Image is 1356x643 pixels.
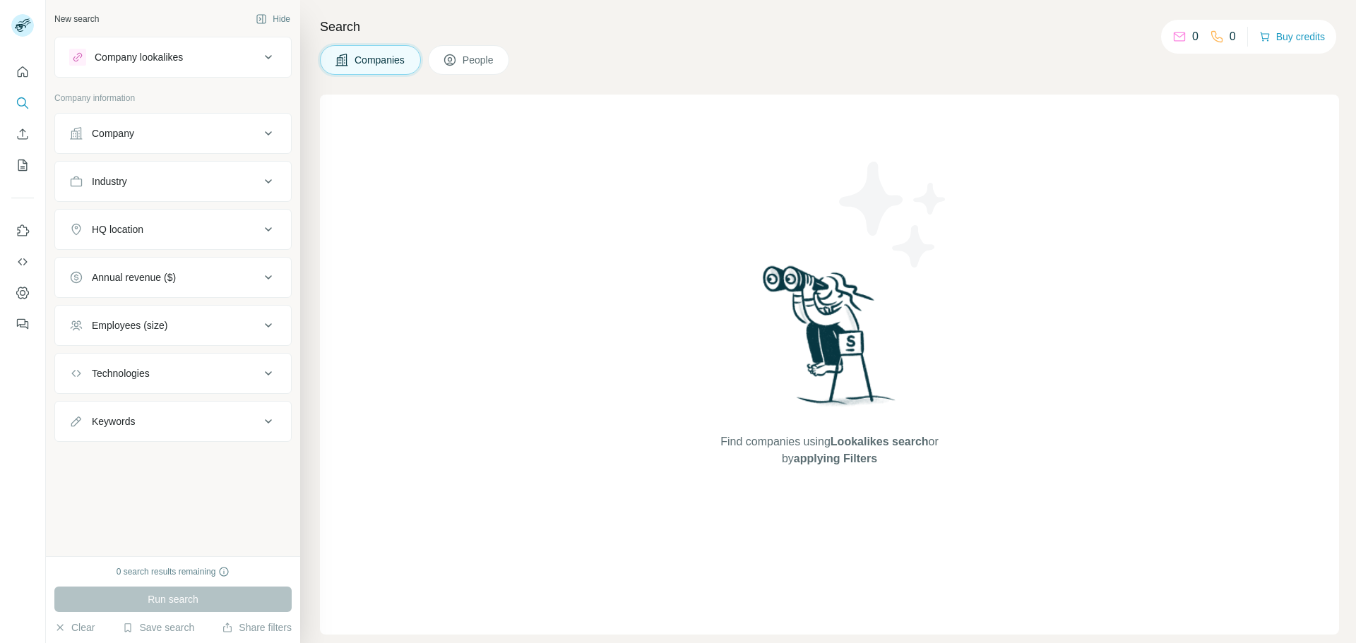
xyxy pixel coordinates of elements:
[92,366,150,380] div: Technologies
[11,121,34,147] button: Enrich CSV
[55,40,291,74] button: Company lookalikes
[320,17,1339,37] h4: Search
[1192,28,1199,45] p: 0
[54,92,292,104] p: Company information
[55,164,291,198] button: Industry
[222,620,292,635] button: Share filters
[11,249,34,275] button: Use Surfe API
[92,126,134,140] div: Company
[122,620,194,635] button: Save search
[54,13,99,25] div: New search
[92,174,127,188] div: Industry
[11,90,34,116] button: Search
[11,152,34,178] button: My lists
[1259,27,1325,47] button: Buy credits
[11,218,34,244] button: Use Surfe on LinkedIn
[716,433,942,467] span: Find companies using or by
[55,116,291,150] button: Company
[11,59,34,85] button: Quick start
[54,620,95,635] button: Clear
[830,151,957,278] img: Surfe Illustration - Stars
[55,404,291,438] button: Keywords
[794,452,877,464] span: applying Filters
[55,212,291,246] button: HQ location
[1230,28,1236,45] p: 0
[756,262,903,419] img: Surfe Illustration - Woman searching with binoculars
[246,8,300,30] button: Hide
[11,311,34,337] button: Feedback
[95,50,183,64] div: Company lookalikes
[55,356,291,390] button: Technologies
[92,414,135,428] div: Keywords
[55,260,291,294] button: Annual revenue ($)
[117,565,230,578] div: 0 search results remaining
[463,53,495,67] span: People
[92,270,176,284] div: Annual revenue ($)
[55,308,291,342] button: Employees (size)
[11,280,34,306] button: Dashboard
[355,53,406,67] span: Companies
[92,222,143,236] div: HQ location
[831,435,929,447] span: Lookalikes search
[92,318,167,332] div: Employees (size)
